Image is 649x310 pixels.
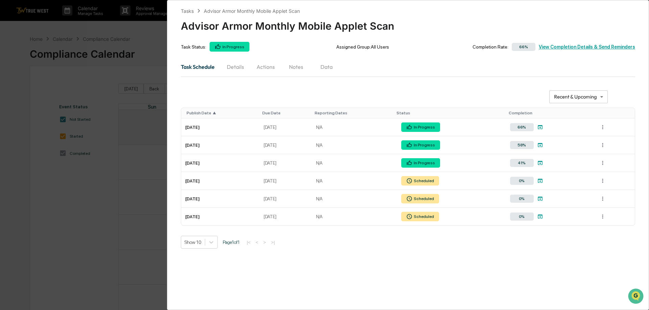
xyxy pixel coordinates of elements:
p: How can we help? [7,14,123,25]
td: [DATE] [260,118,312,136]
td: [DATE] [181,136,260,154]
td: [DATE] [260,190,312,208]
td: N/A [312,190,394,208]
span: ▲ [213,111,216,115]
a: 0% [510,194,588,203]
div: 58% [510,141,534,149]
button: Actions [250,59,281,75]
div: 🔎 [7,98,12,104]
a: 🗄️Attestations [46,82,87,94]
a: 41% [510,158,588,168]
button: Details [220,59,250,75]
span: Data Lookup [14,98,43,105]
iframe: Open customer support [627,288,646,306]
a: 66% [510,122,588,132]
td: N/A [312,154,394,172]
a: 0% [510,176,588,186]
span: Preclearance [14,85,44,92]
div: Recent & Upcoming [549,90,608,103]
div: Advisor Armor Monthly Mobile Applet Scan [181,15,635,32]
div: Scheduled [412,196,434,201]
div: In Progress [221,45,244,49]
div: Toggle SortBy [187,111,257,115]
button: Start new chat [115,54,123,62]
div: Start new chat [23,52,111,58]
div: Scheduled [412,178,434,183]
div: Advisor Armor Monthly Mobile Applet Scan [204,8,300,14]
a: 0% [510,212,588,221]
div: 🖐️ [7,86,12,91]
div: Completion Rate: [473,42,635,52]
div: Toggle SortBy [598,111,632,115]
button: Task Schedule [181,59,220,75]
div: Toggle SortBy [262,111,309,115]
div: 0% [510,195,534,203]
a: 🔎Data Lookup [4,95,45,107]
td: [DATE] [181,172,260,190]
td: [DATE] [181,190,260,208]
td: N/A [312,172,394,190]
td: N/A [312,208,394,225]
button: > [261,239,268,245]
button: Data [311,59,342,75]
div: 66% [510,123,534,131]
td: [DATE] [260,154,312,172]
div: In Progress [412,143,435,147]
td: [DATE] [260,208,312,225]
div: Toggle SortBy [509,111,590,115]
a: 58% [510,140,588,150]
div: 🗄️ [49,86,54,91]
td: [DATE] [181,154,260,172]
button: |< [245,239,253,245]
a: 🖐️Preclearance [4,82,46,94]
input: Clear [18,31,112,38]
div: In Progress [412,161,435,165]
button: >| [269,239,277,245]
div: Toggle SortBy [396,111,503,115]
div: In Progress [412,125,435,130]
div: 66% [512,43,535,51]
td: [DATE] [260,136,312,154]
td: N/A [312,136,394,154]
a: Powered byPylon [48,114,82,119]
div: 0% [510,177,534,185]
div: Scheduled [412,214,434,219]
div: Task Status: [181,41,253,52]
td: N/A [312,118,394,136]
td: [DATE] [181,208,260,225]
span: Attestations [56,85,84,92]
a: 66%View Completion Details & Send Reminders [508,42,635,52]
span: Page 1 of 1 [223,239,240,245]
td: [DATE] [181,118,260,136]
td: [DATE] [260,172,312,190]
img: 1746055101610-c473b297-6a78-478c-a979-82029cc54cd1 [7,52,19,64]
div: Tasks [181,8,194,14]
span: Pylon [67,114,82,119]
div: We're available if you need us! [23,58,86,64]
div: 0% [510,213,534,221]
div: Toggle SortBy [315,111,391,115]
div: Assigned Group: All Users [336,44,389,50]
button: Notes [281,59,311,75]
div: secondary tabs example [181,59,635,75]
div: View Completion Details & Send Reminders [508,42,635,52]
div: 41% [510,159,534,167]
button: < [254,239,260,245]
